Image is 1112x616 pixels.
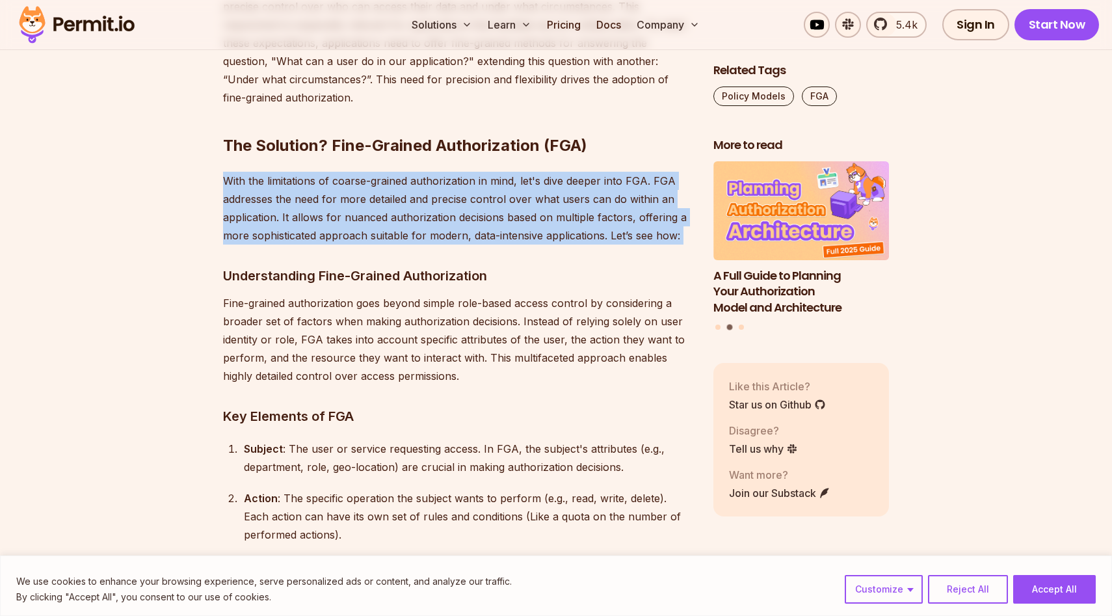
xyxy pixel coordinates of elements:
[406,12,477,38] button: Solutions
[223,294,693,385] p: Fine-grained authorization goes beyond simple role-based access control by considering a broader ...
[223,406,693,427] h3: Key Elements of FGA
[591,12,626,38] a: Docs
[223,172,693,245] p: With the limitations of coarse-grained authorization in mind, let's dive deeper into FGA. FGA add...
[802,87,837,106] a: FGA
[727,324,733,330] button: Go to slide 2
[928,575,1008,604] button: Reject All
[1013,575,1096,604] button: Accept All
[16,589,512,605] p: By clicking "Accept All", you consent to our use of cookies.
[729,440,798,456] a: Tell us why
[845,575,923,604] button: Customize
[715,324,721,329] button: Go to slide 1
[223,83,693,156] h2: The Solution? Fine-Grained Authorization (FGA)
[542,12,586,38] a: Pricing
[729,396,826,412] a: Star us on Github
[631,12,705,38] button: Company
[223,265,693,286] h3: Understanding Fine-Grained Authorization
[713,161,889,332] div: Posts
[244,489,693,544] div: : The specific operation the subject wants to perform (e.g., read, write, delete). Each action ca...
[244,492,278,505] strong: Action
[729,485,830,500] a: Join our Substack
[713,161,889,260] img: A Full Guide to Planning Your Authorization Model and Architecture
[713,87,794,106] a: Policy Models
[483,12,536,38] button: Learn
[729,466,830,482] p: Want more?
[713,267,889,315] h3: A Full Guide to Planning Your Authorization Model and Architecture
[739,324,744,329] button: Go to slide 3
[866,12,927,38] a: 5.4k
[244,440,693,476] div: : The user or service requesting access. In FGA, the subject's attributes (e.g., department, role...
[888,17,918,33] span: 5.4k
[713,161,889,316] li: 2 of 3
[729,422,798,438] p: Disagree?
[942,9,1009,40] a: Sign In
[713,137,889,154] h2: More to read
[729,378,826,394] p: Like this Article?
[16,574,512,589] p: We use cookies to enhance your browsing experience, serve personalized ads or content, and analyz...
[713,161,889,316] a: A Full Guide to Planning Your Authorization Model and ArchitectureA Full Guide to Planning Your A...
[244,442,283,455] strong: Subject
[1014,9,1100,40] a: Start Now
[13,3,140,47] img: Permit logo
[713,62,889,79] h2: Related Tags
